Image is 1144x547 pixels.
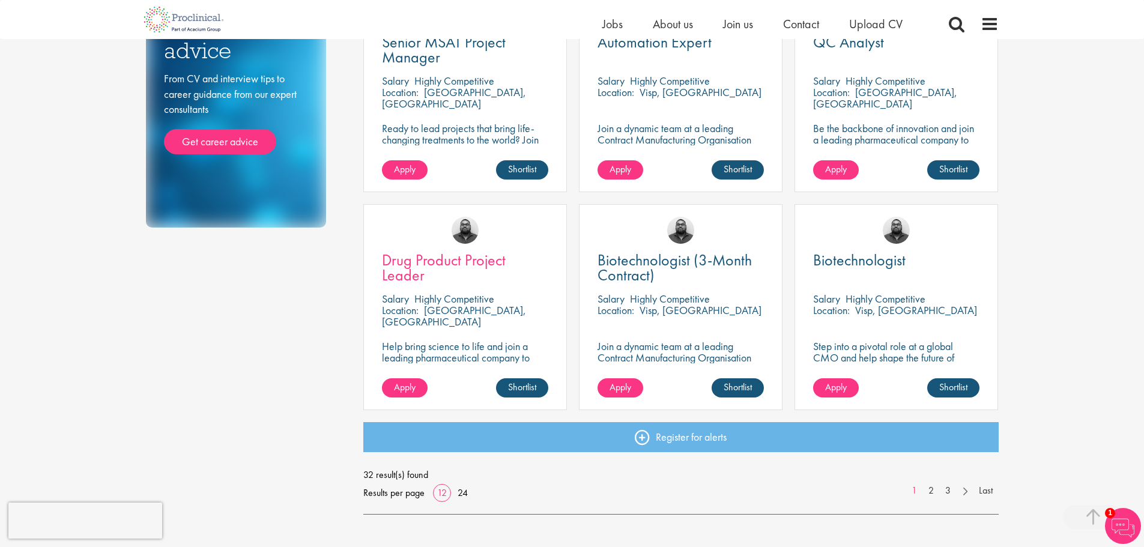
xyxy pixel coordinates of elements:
p: Highly Competitive [630,74,710,88]
p: [GEOGRAPHIC_DATA], [GEOGRAPHIC_DATA] [382,85,526,110]
span: 32 result(s) found [363,466,999,484]
p: Highly Competitive [630,292,710,306]
a: Apply [813,160,859,180]
a: Register for alerts [363,422,999,452]
img: Ashley Bennett [883,217,910,244]
a: Shortlist [927,160,979,180]
a: Automation Expert [598,35,764,50]
span: Salary [598,292,625,306]
a: Get career advice [164,129,276,154]
a: Shortlist [712,160,764,180]
a: Shortlist [712,378,764,397]
span: Salary [382,74,409,88]
span: Location: [382,303,419,317]
span: Biotechnologist (3-Month Contract) [598,250,752,285]
p: Ready to lead projects that bring life-changing treatments to the world? Join our client at the f... [382,122,548,180]
a: Apply [382,378,428,397]
span: Apply [610,163,631,175]
span: Location: [382,85,419,99]
p: Highly Competitive [846,292,925,306]
p: [GEOGRAPHIC_DATA], [GEOGRAPHIC_DATA] [813,85,957,110]
img: Ashley Bennett [667,217,694,244]
span: Automation Expert [598,32,712,52]
a: 2 [922,484,940,498]
iframe: reCAPTCHA [8,503,162,539]
span: Salary [382,292,409,306]
span: Results per page [363,484,425,502]
span: Apply [825,381,847,393]
a: 1 [906,484,923,498]
p: Visp, [GEOGRAPHIC_DATA] [640,303,761,317]
a: Shortlist [496,378,548,397]
p: Visp, [GEOGRAPHIC_DATA] [855,303,977,317]
a: QC Analyst [813,35,979,50]
span: Salary [813,74,840,88]
a: About us [653,16,693,32]
p: Help bring science to life and join a leading pharmaceutical company to play a key role in delive... [382,340,548,397]
p: Visp, [GEOGRAPHIC_DATA] [640,85,761,99]
span: Location: [598,303,634,317]
img: Chatbot [1105,508,1141,544]
a: 12 [433,486,451,499]
a: Contact [783,16,819,32]
a: 24 [453,486,472,499]
p: Join a dynamic team at a leading Contract Manufacturing Organisation (CMO) and contribute to grou... [598,122,764,180]
a: Shortlist [927,378,979,397]
span: Location: [813,85,850,99]
p: Highly Competitive [414,74,494,88]
span: Apply [825,163,847,175]
a: 3 [939,484,957,498]
a: Biotechnologist [813,253,979,268]
a: Jobs [602,16,623,32]
span: Location: [813,303,850,317]
a: Upload CV [849,16,903,32]
span: Salary [598,74,625,88]
p: [GEOGRAPHIC_DATA], [GEOGRAPHIC_DATA] [382,303,526,328]
div: From CV and interview tips to career guidance from our expert consultants [164,71,308,154]
p: Highly Competitive [414,292,494,306]
img: Ashley Bennett [452,217,479,244]
span: Biotechnologist [813,250,906,270]
a: Drug Product Project Leader [382,253,548,283]
a: Apply [598,160,643,180]
span: Apply [394,163,416,175]
p: Highly Competitive [846,74,925,88]
span: Senior MSAT Project Manager [382,32,506,67]
a: Biotechnologist (3-Month Contract) [598,253,764,283]
h3: Career advice [164,16,308,62]
a: Apply [382,160,428,180]
p: Step into a pivotal role at a global CMO and help shape the future of healthcare manufacturing. [813,340,979,375]
p: Join a dynamic team at a leading Contract Manufacturing Organisation (CMO) and contribute to grou... [598,340,764,397]
span: Location: [598,85,634,99]
span: Apply [610,381,631,393]
span: Drug Product Project Leader [382,250,506,285]
a: Apply [598,378,643,397]
a: Last [973,484,999,498]
span: 1 [1105,508,1115,518]
p: Be the backbone of innovation and join a leading pharmaceutical company to help keep life-changin... [813,122,979,168]
a: Senior MSAT Project Manager [382,35,548,65]
span: Salary [813,292,840,306]
a: Apply [813,378,859,397]
span: Apply [394,381,416,393]
a: Join us [723,16,753,32]
span: QC Analyst [813,32,884,52]
a: Shortlist [496,160,548,180]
